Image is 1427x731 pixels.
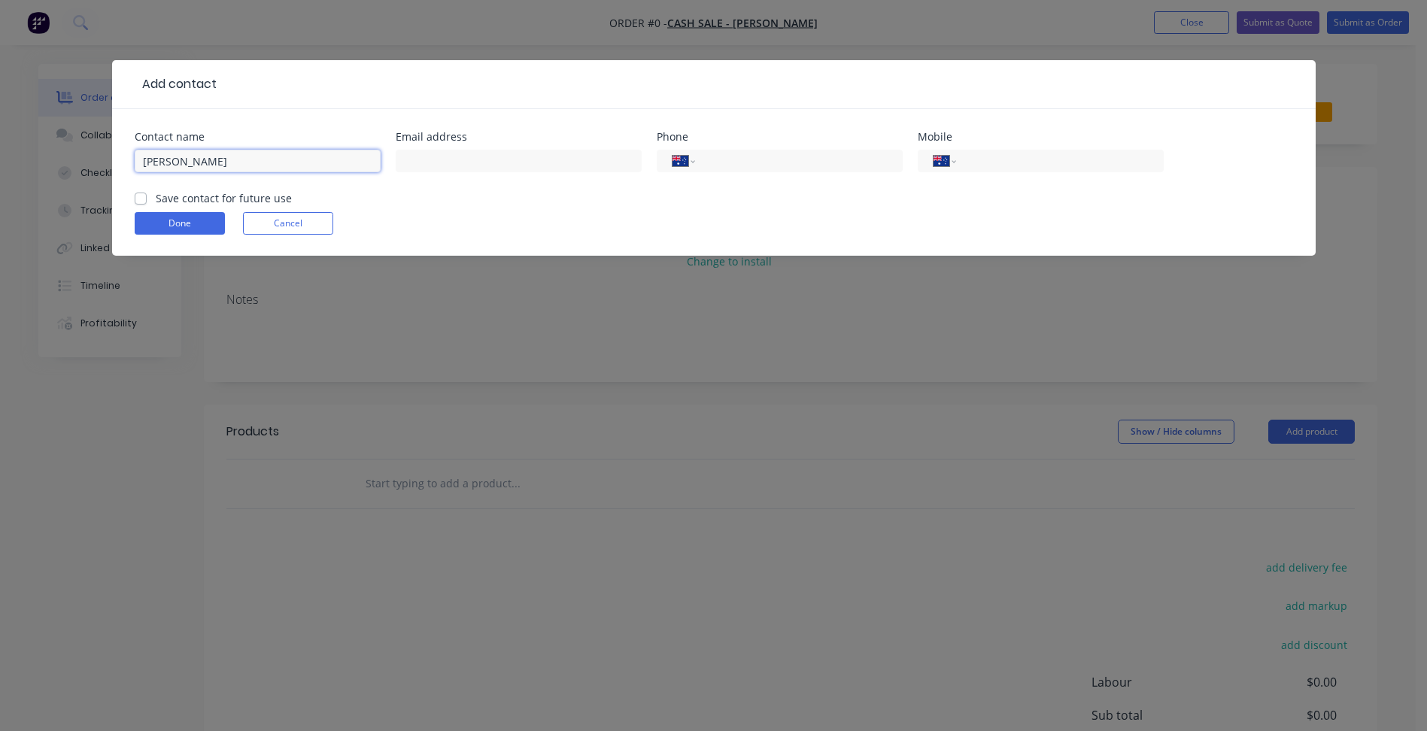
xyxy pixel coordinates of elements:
[156,190,292,206] label: Save contact for future use
[135,212,225,235] button: Done
[657,132,903,142] div: Phone
[135,75,217,93] div: Add contact
[243,212,333,235] button: Cancel
[918,132,1164,142] div: Mobile
[135,132,381,142] div: Contact name
[396,132,642,142] div: Email address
